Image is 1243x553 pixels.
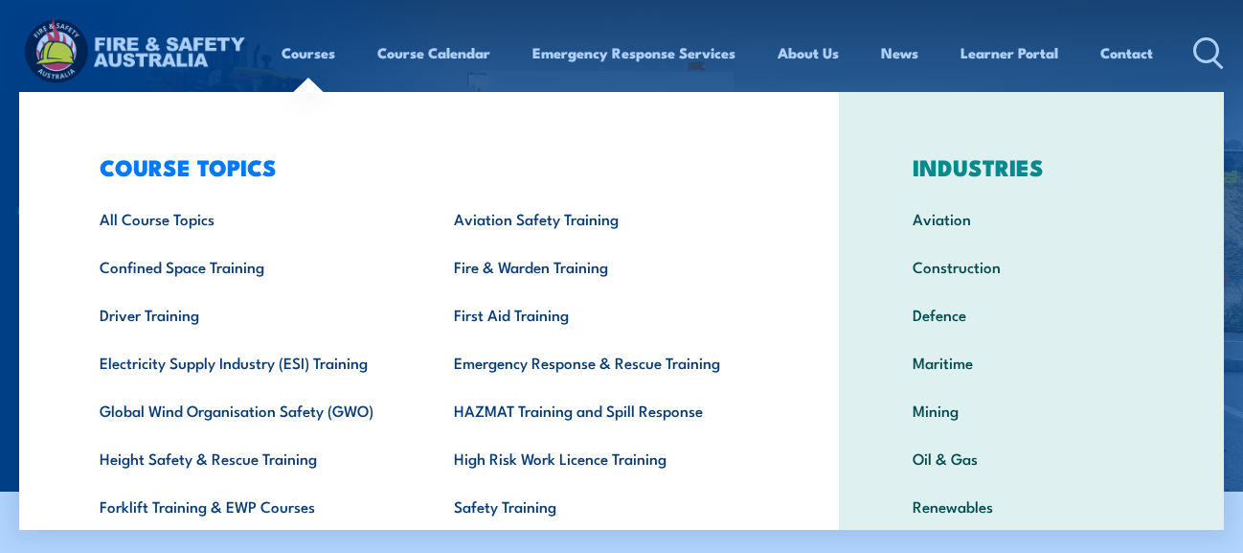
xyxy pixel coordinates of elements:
[70,482,424,530] a: Forklift Training & EWP Courses
[778,30,839,76] a: About Us
[881,30,918,76] a: News
[70,290,424,338] a: Driver Training
[424,338,779,386] a: Emergency Response & Rescue Training
[424,242,779,290] a: Fire & Warden Training
[70,434,424,482] a: Height Safety & Rescue Training
[70,195,424,242] a: All Course Topics
[424,195,779,242] a: Aviation Safety Training
[424,434,779,482] a: High Risk Work Licence Training
[883,242,1180,290] a: Construction
[70,386,424,434] a: Global Wind Organisation Safety (GWO)
[424,290,779,338] a: First Aid Training
[70,338,424,386] a: Electricity Supply Industry (ESI) Training
[883,386,1180,434] a: Mining
[960,30,1058,76] a: Learner Portal
[424,482,779,530] a: Safety Training
[70,153,779,180] h3: COURSE TOPICS
[883,338,1180,386] a: Maritime
[424,386,779,434] a: HAZMAT Training and Spill Response
[282,30,335,76] a: Courses
[883,434,1180,482] a: Oil & Gas
[883,482,1180,530] a: Renewables
[70,242,424,290] a: Confined Space Training
[883,290,1180,338] a: Defence
[532,30,735,76] a: Emergency Response Services
[377,30,490,76] a: Course Calendar
[883,195,1180,242] a: Aviation
[1100,30,1153,76] a: Contact
[883,153,1180,180] h3: INDUSTRIES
